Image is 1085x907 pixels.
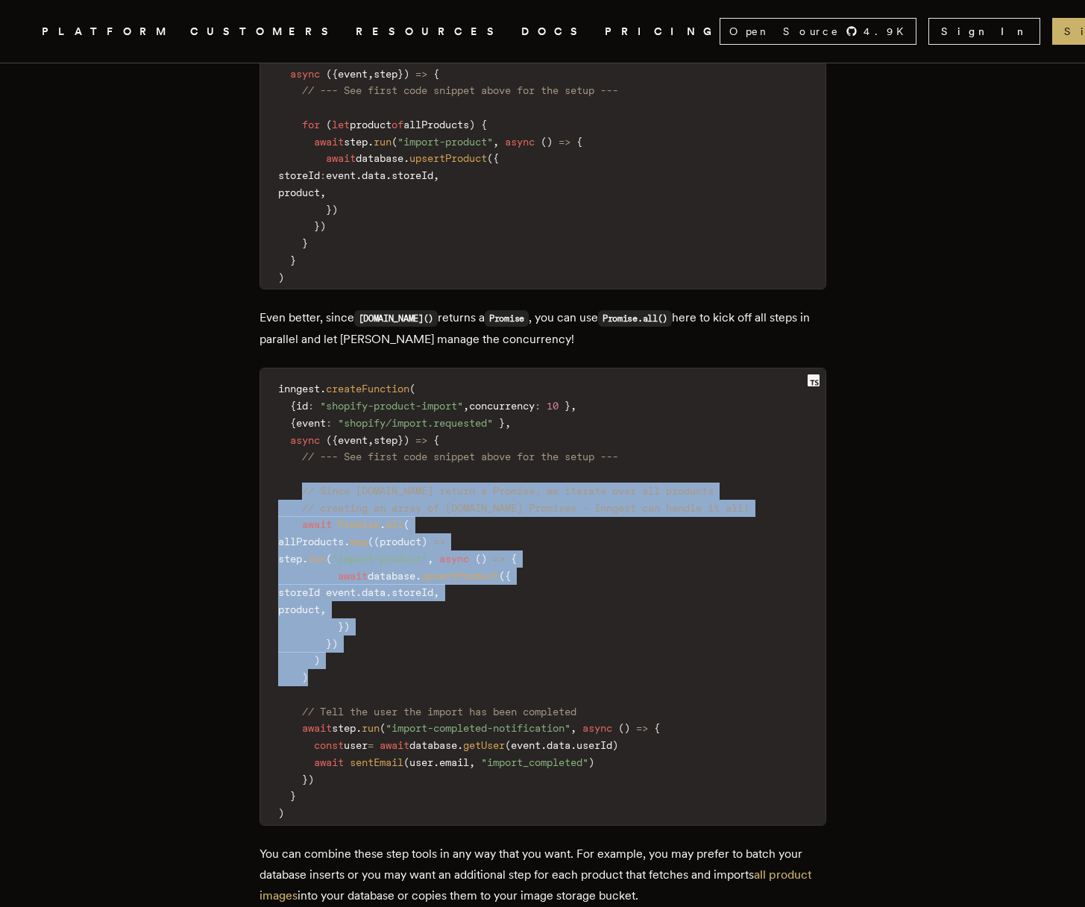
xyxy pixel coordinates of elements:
[350,756,403,768] span: sentEmail
[421,536,427,547] span: )
[415,68,427,80] span: =>
[320,400,463,412] span: "shopify-product-import"
[368,68,374,80] span: ,
[433,536,445,547] span: =>
[326,383,409,395] span: createFunction
[368,570,415,582] span: database
[338,518,380,530] span: Promise
[308,553,326,565] span: run
[439,553,469,565] span: async
[547,739,570,751] span: data
[511,739,541,751] span: event
[332,638,338,650] span: )
[374,536,380,547] span: (
[397,68,403,80] span: }
[308,773,314,785] span: )
[380,739,409,751] span: await
[391,586,433,598] span: storeId
[374,136,391,148] span: run
[326,638,332,650] span: }
[576,739,612,751] span: userId
[864,24,913,39] span: 4.9 K
[624,722,630,734] span: )
[391,119,403,131] span: of
[588,756,594,768] span: )
[386,722,570,734] span: "import-completed-notification"
[415,434,427,446] span: =>
[368,136,374,148] span: .
[260,867,812,903] a: all product images
[302,671,308,683] span: )
[278,807,284,819] span: )
[302,502,749,514] span: // creating an array of [DOMAIN_NAME] Promises - Inngest can handle it all!
[403,756,409,768] span: (
[302,84,618,96] span: // --- See first code snippet above for the setup ---
[190,22,338,41] a: CUSTOMERS
[326,119,332,131] span: (
[260,844,826,906] p: You can combine these step tools in any way that you want. For example, you may prefer to batch y...
[338,570,368,582] span: await
[570,722,576,734] span: ,
[380,722,386,734] span: (
[374,68,397,80] span: step
[505,739,511,751] span: (
[457,739,463,751] span: .
[320,169,326,181] span: :
[314,739,344,751] span: const
[356,586,362,598] span: .
[374,434,397,446] span: step
[386,518,403,530] span: all
[469,400,535,412] span: concurrency
[314,654,320,666] span: )
[332,68,338,80] span: {
[463,739,505,751] span: getUser
[433,68,439,80] span: {
[302,706,576,718] span: // Tell the user the import has been completed
[481,119,487,131] span: {
[354,310,438,327] code: [DOMAIN_NAME]()
[403,518,409,530] span: (
[290,790,296,802] span: }
[605,22,720,41] a: PRICING
[338,434,368,446] span: event
[487,152,493,164] span: (
[403,119,469,131] span: allProducts
[636,722,648,734] span: =>
[612,739,618,751] span: )
[278,186,320,198] span: product
[535,400,541,412] span: :
[338,68,368,80] span: event
[409,383,415,395] span: (
[481,756,588,768] span: "import_completed"
[326,152,356,164] span: await
[356,722,362,734] span: .
[326,434,332,446] span: (
[302,773,308,785] span: }
[290,417,296,429] span: {
[505,570,511,582] span: {
[729,24,840,39] span: Open Source
[368,536,374,547] span: (
[350,119,391,131] span: product
[326,586,356,598] span: event
[582,722,612,734] span: async
[362,169,386,181] span: data
[499,570,505,582] span: (
[332,434,338,446] span: {
[469,756,475,768] span: ,
[421,570,499,582] span: upsertProduct
[290,400,296,412] span: {
[338,417,493,429] span: "shopify/import.requested"
[541,739,547,751] span: .
[42,22,172,41] span: PLATFORM
[296,400,308,412] span: id
[278,383,320,395] span: inngest
[314,136,344,148] span: await
[403,152,409,164] span: .
[505,417,511,429] span: ,
[559,136,570,148] span: =>
[314,220,320,232] span: }
[564,400,570,412] span: }
[290,434,320,446] span: async
[302,451,618,462] span: // --- See first code snippet above for the setup ---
